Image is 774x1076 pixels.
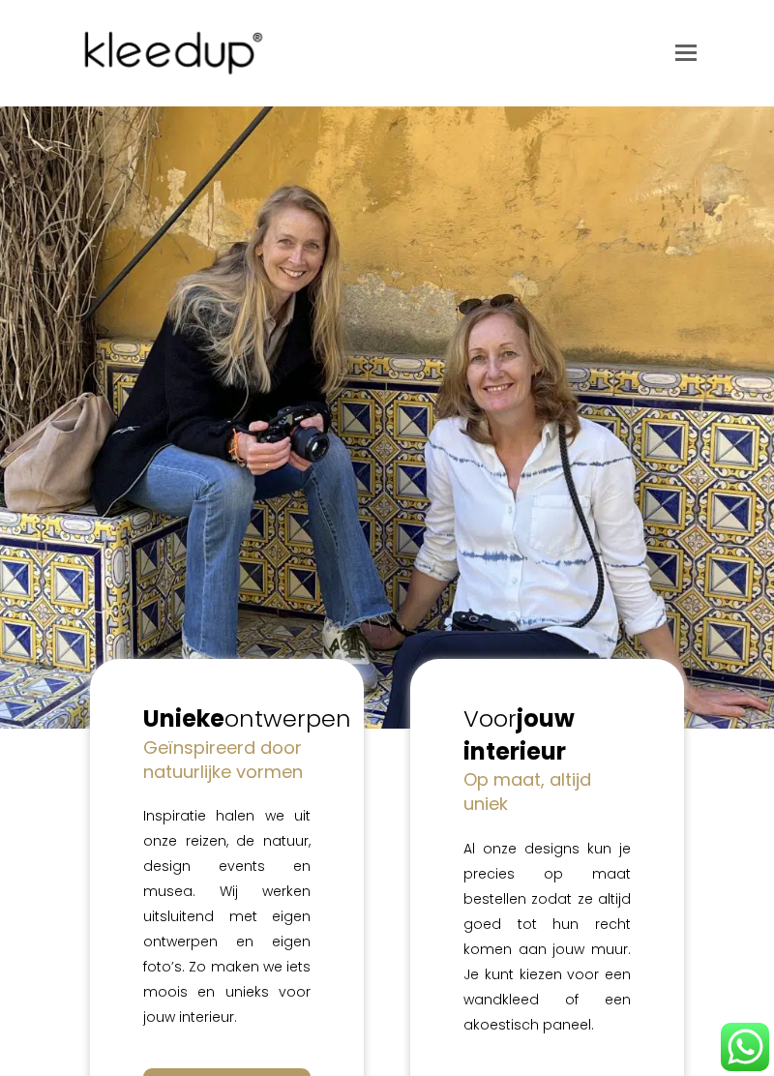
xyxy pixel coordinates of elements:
[143,702,311,735] h2: ontwerpen
[463,702,631,767] h2: Voor
[463,702,575,767] strong: jouw interieur
[675,39,697,68] a: Toggle mobile menu
[77,15,277,92] img: Kleedup
[463,836,631,1037] p: Al onze designs kun je precies op maat bestellen zodat ze altijd goed tot hun recht komen aan jou...
[143,803,311,1030] p: Inspiratie halen we uit onze reizen, de natuur, design events en musea. Wij werken uitsluitend me...
[143,702,224,734] strong: Unieke
[463,767,631,816] h4: Op maat, altijd uniek
[143,735,311,784] h4: Geïnspireerd door natuurlijke vormen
